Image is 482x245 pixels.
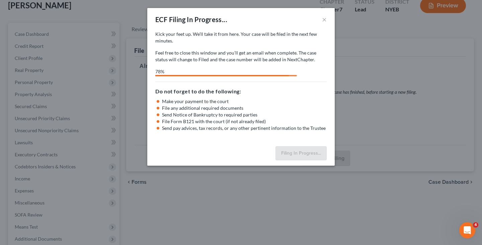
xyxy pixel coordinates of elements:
[162,111,327,118] li: Send Notice of Bankruptcy to required parties
[155,50,327,63] p: Feel free to close this window and you’ll get an email when complete. The case status will change...
[162,105,327,111] li: File any additional required documents
[162,118,327,125] li: File Form B121 with the court (if not already filed)
[155,68,289,75] div: 78%
[473,222,478,228] span: 4
[162,125,327,132] li: Send pay advices, tax records, or any other pertinent information to the Trustee
[459,222,475,238] iframe: Intercom live chat
[155,15,227,24] div: ECF Filing In Progress...
[275,146,327,160] button: Filing In Progress...
[155,31,327,44] p: Kick your feet up. We’ll take it from here. Your case will be filed in the next few minutes.
[322,15,327,23] button: ×
[162,98,327,105] li: Make your payment to the court
[155,87,327,95] h5: Do not forget to do the following:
